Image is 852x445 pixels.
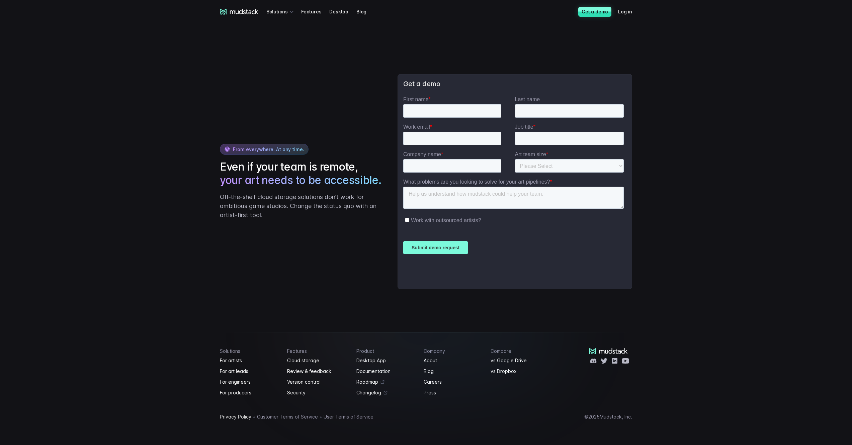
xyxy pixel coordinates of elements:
[287,378,349,386] a: Version control
[491,348,550,354] h4: Compare
[424,389,483,397] a: Press
[287,367,349,375] a: Review & feedback
[356,367,416,375] a: Documentation
[424,378,483,386] a: Careers
[220,160,384,187] h2: Even if your team is remote,
[287,389,349,397] a: Security
[424,348,483,354] h4: Company
[618,5,640,18] a: Log in
[403,80,626,88] h3: Get a demo
[220,357,279,365] a: For artists
[324,413,373,421] a: User Terms of Service
[220,9,258,15] a: mudstack logo
[233,146,304,152] span: From everywhere. At any time.
[424,367,483,375] a: Blog
[220,348,279,354] h4: Solutions
[403,96,626,283] iframe: Form 0
[287,357,349,365] a: Cloud storage
[301,5,329,18] a: Features
[220,378,279,386] a: For engineers
[356,389,416,397] a: Changelog
[287,348,349,354] h4: Features
[356,5,374,18] a: Blog
[220,192,384,219] p: Off-the-shelf cloud storage solutions don’t work for ambitious game studios. Change the status qu...
[266,5,296,18] div: Solutions
[220,413,251,421] a: Privacy Policy
[491,367,550,375] a: vs Dropbox
[356,357,416,365] a: Desktop App
[220,367,279,375] a: For art leads
[589,348,628,354] a: mudstack logo
[319,414,322,420] span: •
[356,378,416,386] a: Roadmap
[491,357,550,365] a: vs Google Drive
[257,413,318,421] a: Customer Terms of Service
[356,348,416,354] h4: Product
[578,7,611,17] a: Get a demo
[253,414,256,420] span: •
[424,357,483,365] a: About
[220,174,381,187] span: your art needs to be accessible.
[220,389,279,397] a: For producers
[329,5,356,18] a: Desktop
[584,414,632,420] div: © 2025 Mudstack, Inc.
